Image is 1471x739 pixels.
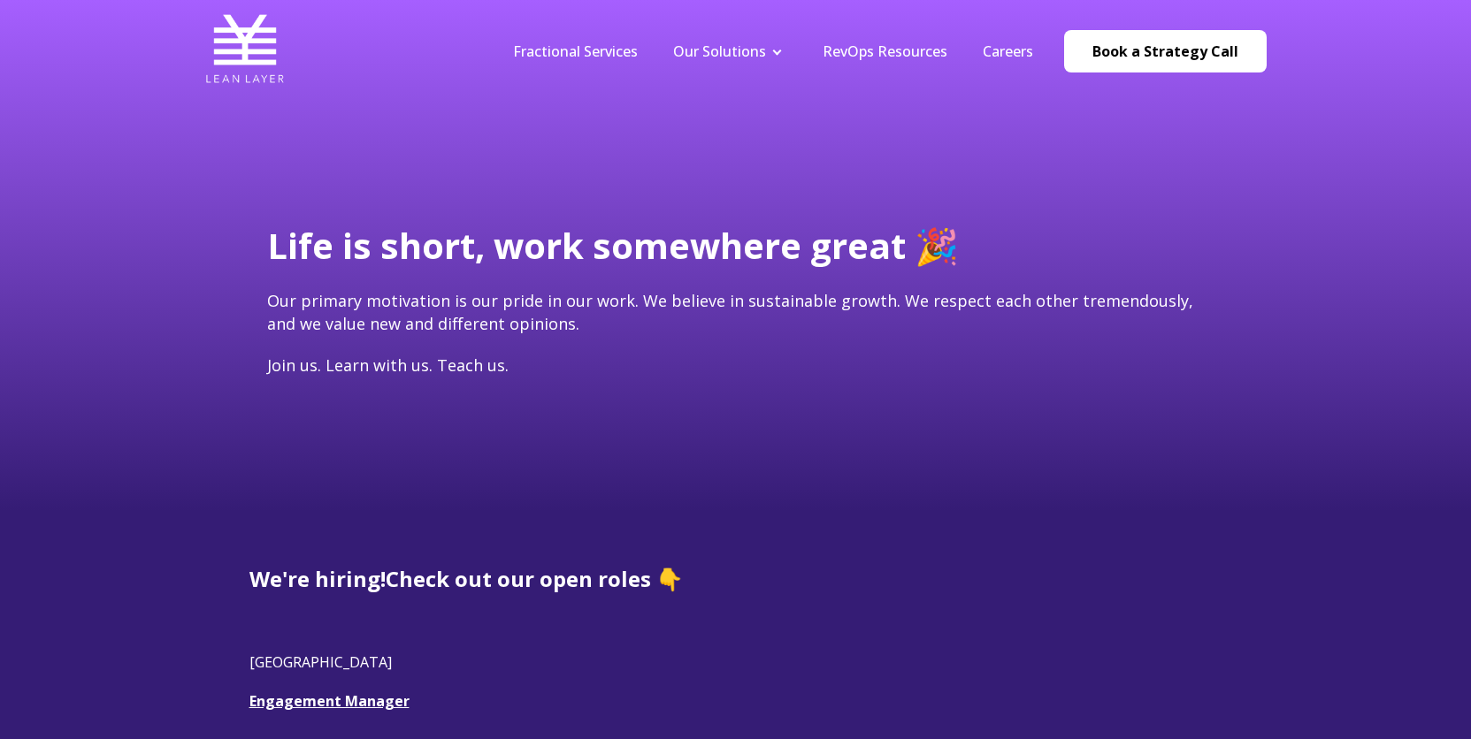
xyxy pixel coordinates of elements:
[1064,30,1267,72] a: Book a Strategy Call
[513,42,638,61] a: Fractional Services
[386,564,683,593] span: Check out our open roles 👇
[249,691,410,711] a: Engagement Manager
[267,221,959,270] span: Life is short, work somewhere great 🎉
[823,42,947,61] a: RevOps Resources
[249,564,386,593] span: We're hiring!
[673,42,766,61] a: Our Solutions
[983,42,1033,61] a: Careers
[205,9,285,88] img: Lean Layer Logo
[267,290,1193,333] span: Our primary motivation is our pride in our work. We believe in sustainable growth. We respect eac...
[267,354,509,376] span: Join us. Learn with us. Teach us.
[495,42,1051,61] div: Navigation Menu
[249,652,392,672] span: [GEOGRAPHIC_DATA]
